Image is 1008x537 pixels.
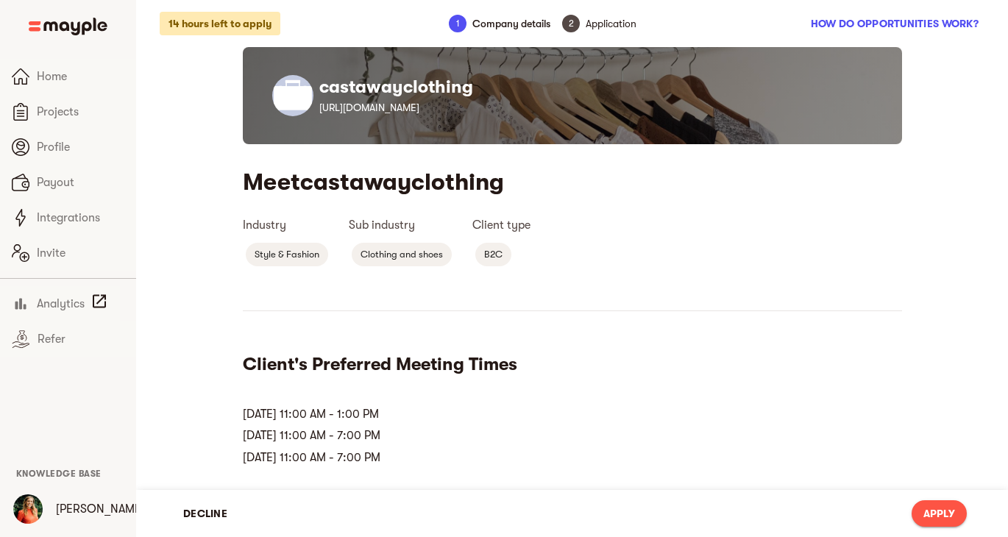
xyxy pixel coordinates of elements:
[246,246,328,263] span: Style & Fashion
[16,467,102,479] a: Knowledge Base
[38,330,124,348] span: Refer
[243,352,902,376] h5: Client's Preferred Meeting Times
[37,138,124,156] span: Profile
[243,215,331,235] h6: Industry
[13,494,43,524] img: TrvTKMkcTdev24PhhaG1
[37,209,124,227] span: Integrations
[475,246,511,263] span: B2C
[811,15,979,32] span: How do opportunities work?
[37,295,85,313] span: Analytics
[37,244,124,262] span: Invite
[455,18,459,29] text: 1
[160,12,280,35] p: 14 hours left to apply
[472,15,550,32] span: Company details
[586,15,636,32] span: Application
[243,405,902,423] p: [DATE] 11:00 AM - 1:00 PM
[56,500,145,518] p: [PERSON_NAME]
[243,449,902,466] p: [DATE] 11:00 AM - 7:00 PM
[568,18,573,29] text: 2
[37,68,124,85] span: Home
[319,102,419,113] a: [URL][DOMAIN_NAME]
[37,103,124,121] span: Projects
[923,505,955,522] span: Apply
[4,486,52,533] button: User Menu
[319,75,873,99] h5: castawayclothing
[349,215,455,235] h6: Sub industry
[472,215,530,235] h6: Client type
[243,427,902,444] p: [DATE] 11:00 AM - 7:00 PM
[912,500,967,527] button: Apply
[37,174,124,191] span: Payout
[183,505,227,522] span: Decline
[16,469,102,479] span: Knowledge Base
[177,500,233,527] button: Decline
[352,246,452,263] span: Clothing and shoes
[29,18,107,35] img: Main logo
[272,75,313,116] img: bm_silhouette.png
[243,168,902,197] h4: Meet castawayclothing
[805,10,984,37] button: How do opportunities work?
